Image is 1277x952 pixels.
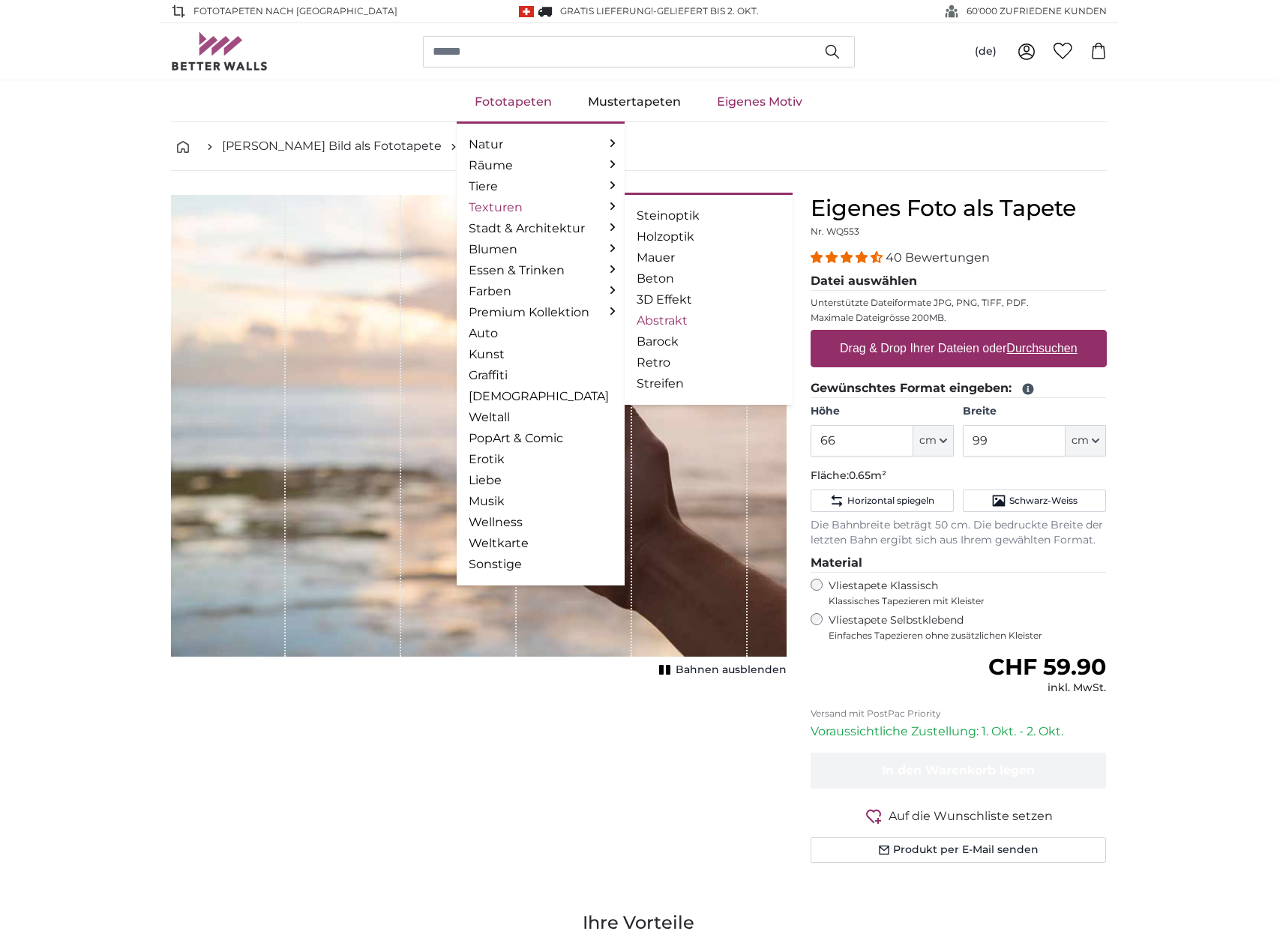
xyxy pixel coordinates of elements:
span: In den Warenkorb legen [882,763,1035,777]
nav: breadcrumbs [171,122,1107,171]
a: Holzoptik [637,228,781,246]
span: cm [919,433,937,448]
label: Drag & Drop Ihrer Dateien oder [834,334,1084,364]
span: Klassisches Tapezieren mit Kleister [829,595,1094,607]
a: Barock [637,333,781,351]
a: PopArt & Comic [469,430,613,448]
span: Fototapeten nach [GEOGRAPHIC_DATA] [193,4,397,18]
label: Breite [963,404,1106,419]
span: Bahnen ausblenden [676,663,787,678]
p: Unterstützte Dateiformate JPG, PNG, TIFF, PDF. [811,297,1107,309]
a: Liebe [469,472,613,489]
button: (de) [963,38,1009,65]
p: Voraussichtliche Zustellung: 1. Okt. - 2. Okt. [811,723,1107,741]
a: Mustertapeten [570,82,699,121]
legend: Material [811,554,1107,573]
a: Steinoptik [637,207,781,225]
button: Auf die Wunschliste setzen [811,807,1107,825]
a: Farben [469,283,613,301]
a: Premium Kollektion [469,304,613,322]
a: Wellness [469,513,613,531]
a: Retro [637,354,781,372]
h3: Ihre Vorteile [171,911,1107,935]
button: cm [913,425,954,457]
a: Sonstige [469,555,613,573]
span: Auf die Wunschliste setzen [889,807,1053,825]
a: Erotik [469,451,613,469]
span: - [653,5,759,16]
a: Kunst [469,346,613,364]
a: Graffiti [469,367,613,385]
button: Bahnen ausblenden [655,660,787,681]
label: Vliestapete Selbstklebend [829,613,1107,642]
a: Mauer [637,249,781,267]
a: Stadt & Architektur [469,220,613,238]
button: cm [1066,425,1106,457]
a: Weltkarte [469,534,613,552]
a: Auto [469,325,613,343]
a: [PERSON_NAME] Bild als Fototapete [222,137,442,155]
a: Eigenes Motiv [699,82,820,121]
legend: Gewünschtes Format eingeben: [811,379,1107,398]
a: Beton [637,270,781,288]
span: Schwarz-Weiss [1009,495,1078,507]
span: Nr. WQ553 [811,226,859,237]
label: Vliestapete Klassisch [829,579,1094,607]
a: Blumen [469,241,613,259]
a: Tiere [469,178,613,196]
a: Fototapeten [457,82,570,121]
a: Natur [469,136,613,154]
u: Durchsuchen [1006,342,1077,355]
a: Räume [469,157,613,175]
a: [DEMOGRAPHIC_DATA] [469,388,613,406]
p: Fläche: [811,469,1107,483]
span: 60'000 ZUFRIEDENE KUNDEN [967,4,1107,18]
span: Einfaches Tapezieren ohne zusätzlichen Kleister [829,630,1107,642]
span: Geliefert bis 2. Okt. [657,5,759,16]
p: Die Bahnbreite beträgt 50 cm. Die bedruckte Breite der letzten Bahn ergibt sich aus Ihrem gewählt... [811,518,1107,548]
button: Schwarz-Weiss [963,489,1106,512]
legend: Datei auswählen [811,272,1107,291]
button: In den Warenkorb legen [811,753,1107,789]
span: Horizontal spiegeln [847,495,934,507]
img: Betterwalls [171,32,268,70]
a: Essen & Trinken [469,262,613,280]
div: inkl. MwSt. [988,681,1106,696]
span: CHF 59.90 [988,653,1106,681]
img: Schweiz [519,6,534,17]
button: Horizontal spiegeln [811,489,954,512]
a: Weltall [469,409,613,427]
button: Produkt per E-Mail senden [811,837,1107,863]
p: Versand mit PostPac Priority [811,708,1107,720]
a: Musik [469,492,613,510]
p: Maximale Dateigrösse 200MB. [811,312,1107,324]
span: 40 Bewertungen [886,250,990,265]
div: 1 of 1 [171,195,787,681]
label: Höhe [811,404,954,419]
span: 4.38 stars [811,250,886,265]
h1: Eigenes Foto als Tapete [811,195,1107,222]
a: Texturen [469,199,613,217]
a: 3D Effekt [637,291,781,309]
a: Streifen [637,375,781,393]
a: Abstrakt [637,312,781,330]
span: GRATIS Lieferung! [560,5,653,16]
span: 0.65m² [849,469,886,482]
span: cm [1072,433,1089,448]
